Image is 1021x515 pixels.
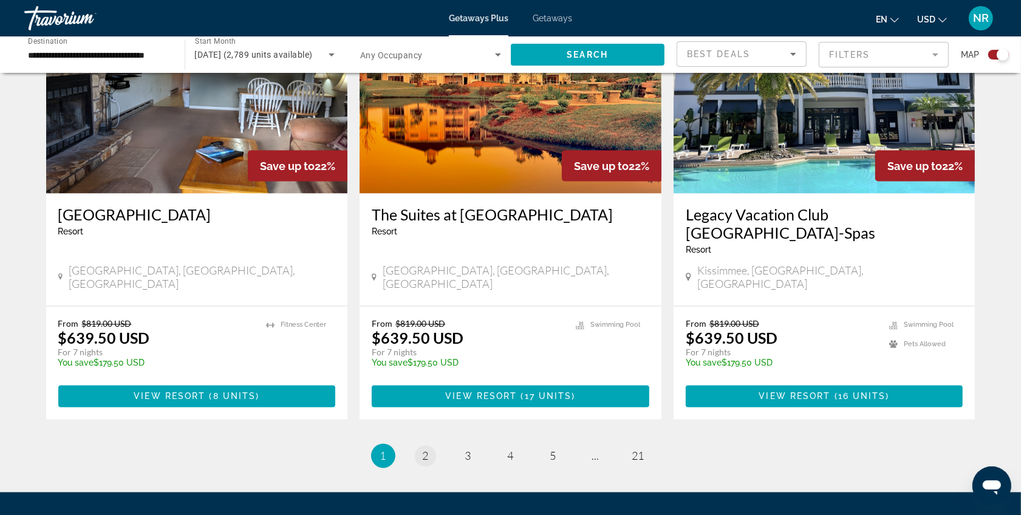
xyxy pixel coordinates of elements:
span: Destination [28,37,67,46]
span: Fitness Center [281,321,326,329]
button: Change language [876,10,899,28]
span: Kissimmee, [GEOGRAPHIC_DATA], [GEOGRAPHIC_DATA] [697,264,963,291]
p: $639.50 USD [686,329,777,347]
span: USD [917,15,935,24]
button: Filter [819,41,949,68]
span: 3 [465,449,471,463]
span: ( ) [205,392,259,401]
a: Getaways Plus [449,13,508,23]
span: View Resort [134,392,205,401]
span: Map [961,46,979,63]
div: 22% [248,151,347,182]
span: ... [592,449,599,463]
span: From [686,319,706,329]
div: 22% [875,151,975,182]
span: 5 [550,449,556,463]
span: [DATE] (2,789 units available) [195,50,313,60]
span: 1 [380,449,386,463]
span: View Resort [445,392,517,401]
span: Resort [686,245,711,255]
span: Swimming Pool [590,321,640,329]
p: $639.50 USD [372,329,463,347]
span: You save [686,358,722,368]
span: 4 [508,449,514,463]
button: User Menu [965,5,997,31]
a: [GEOGRAPHIC_DATA] [58,206,336,224]
span: Resort [372,227,397,237]
span: Resort [58,227,84,237]
span: $819.00 USD [709,319,759,329]
button: View Resort(17 units) [372,386,649,408]
span: $819.00 USD [395,319,445,329]
a: Getaways [533,13,572,23]
span: You save [372,358,408,368]
button: View Resort(16 units) [686,386,963,408]
p: $179.50 USD [372,358,564,368]
span: ( ) [517,392,575,401]
iframe: Button to launch messaging window [972,466,1011,505]
div: 22% [562,151,661,182]
span: $819.00 USD [82,319,132,329]
span: Search [567,50,608,60]
span: You save [58,358,94,368]
span: NR [973,12,989,24]
mat-select: Sort by [687,47,796,61]
span: ( ) [831,392,890,401]
a: Legacy Vacation Club [GEOGRAPHIC_DATA]-Spas [686,206,963,242]
span: en [876,15,887,24]
span: [GEOGRAPHIC_DATA], [GEOGRAPHIC_DATA], [GEOGRAPHIC_DATA] [383,264,649,291]
p: For 7 nights [686,347,878,358]
span: Best Deals [687,49,750,59]
span: 21 [632,449,644,463]
a: The Suites at [GEOGRAPHIC_DATA] [372,206,649,224]
button: Change currency [917,10,947,28]
span: 16 units [838,392,886,401]
p: $179.50 USD [58,358,254,368]
span: Save up to [260,160,315,172]
span: Save up to [574,160,629,172]
span: View Resort [759,392,831,401]
span: Start Month [195,38,236,46]
span: 8 units [213,392,256,401]
span: Save up to [887,160,942,172]
span: 2 [423,449,429,463]
p: $179.50 USD [686,358,878,368]
p: For 7 nights [372,347,564,358]
a: Travorium [24,2,146,34]
nav: Pagination [46,444,975,468]
button: Search [511,44,665,66]
span: From [372,319,392,329]
span: Swimming Pool [904,321,954,329]
span: From [58,319,79,329]
span: [GEOGRAPHIC_DATA], [GEOGRAPHIC_DATA], [GEOGRAPHIC_DATA] [69,264,335,291]
span: 17 units [525,392,572,401]
p: $639.50 USD [58,329,150,347]
span: Any Occupancy [360,50,423,60]
button: View Resort(8 units) [58,386,336,408]
p: For 7 nights [58,347,254,358]
span: Pets Allowed [904,341,946,349]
